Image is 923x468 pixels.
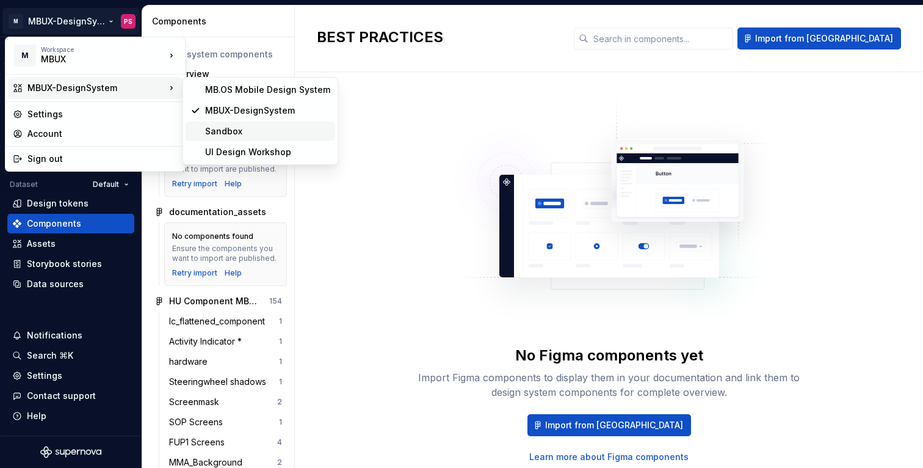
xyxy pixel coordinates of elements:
div: Account [27,128,178,140]
div: MBUX-DesignSystem [27,82,165,94]
div: Workspace [41,46,165,53]
div: Sandbox [205,125,330,137]
div: MB.OS Mobile Design System [205,84,330,96]
div: MBUX-DesignSystem [205,104,330,117]
div: UI Design Workshop [205,146,330,158]
div: MBUX [41,53,145,65]
div: M [14,45,36,67]
div: Sign out [27,153,178,165]
div: Settings [27,108,178,120]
